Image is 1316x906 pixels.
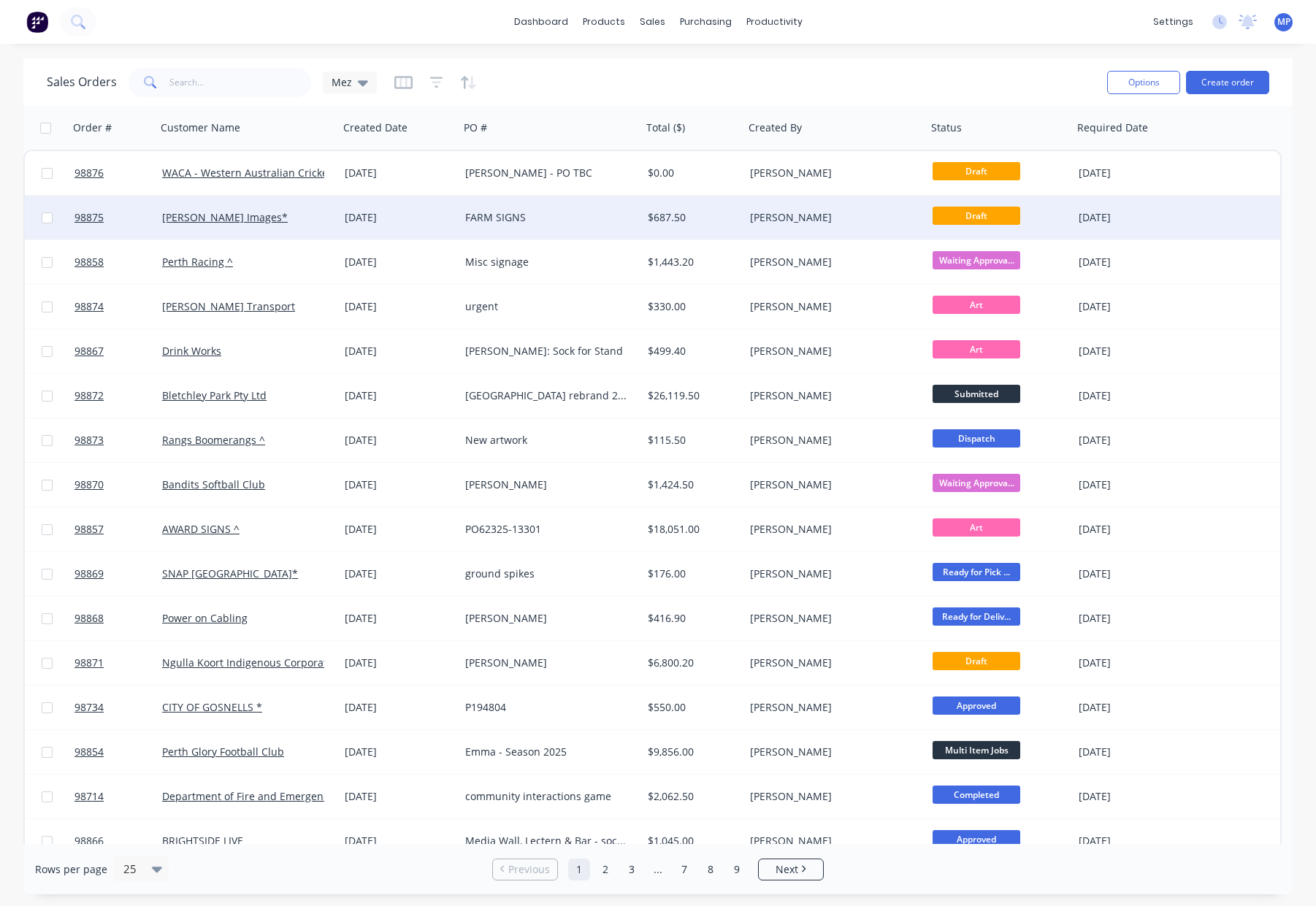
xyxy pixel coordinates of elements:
[673,859,695,880] a: Page 7
[345,255,454,269] div: [DATE]
[74,388,104,403] span: 98872
[933,652,1020,670] span: Draft
[648,789,734,804] div: $2,062.50
[759,862,823,877] a: Next page
[162,299,295,313] a: [PERSON_NAME] Transport
[345,834,454,848] div: [DATE]
[74,374,162,418] a: 98872
[74,641,162,685] a: 98871
[1079,299,1195,314] div: [DATE]
[74,477,104,492] span: 98870
[345,567,454,581] div: [DATE]
[74,255,104,269] span: 98858
[345,388,454,403] div: [DATE]
[750,210,912,225] div: [PERSON_NAME]
[465,299,627,314] div: urgent
[74,299,104,314] span: 98874
[648,477,734,492] div: $1,424.50
[74,285,162,329] a: 98874
[465,255,627,269] div: Misc signage
[74,819,162,863] a: 98866
[507,11,575,33] a: dashboard
[162,477,265,491] a: Bandits Softball Club
[933,563,1020,581] span: Ready for Pick ...
[568,859,590,880] a: Page 1 is your current page
[74,775,162,818] a: 98714
[465,745,627,759] div: Emma - Season 2025
[750,789,912,804] div: [PERSON_NAME]
[345,433,454,448] div: [DATE]
[162,388,267,402] a: Bletchley Park Pty Ltd
[465,522,627,537] div: PO62325-13301
[750,344,912,358] div: [PERSON_NAME]
[750,700,912,715] div: [PERSON_NAME]
[750,611,912,626] div: [PERSON_NAME]
[162,789,377,803] a: Department of Fire and Emergency Services
[465,166,627,180] div: [PERSON_NAME] - PO TBC
[1079,255,1195,269] div: [DATE]
[74,196,162,239] a: 98875
[1079,344,1195,358] div: [DATE]
[700,859,722,880] a: Page 8
[345,477,454,492] div: [DATE]
[74,611,104,626] span: 98868
[1079,522,1195,537] div: [DATE]
[750,433,912,448] div: [PERSON_NAME]
[345,344,454,358] div: [DATE]
[343,120,408,135] div: Created Date
[465,388,627,403] div: [GEOGRAPHIC_DATA] rebrand 2025
[1079,789,1195,804] div: [DATE]
[345,210,454,225] div: [DATE]
[73,120,112,135] div: Order #
[933,474,1020,492] span: Waiting Approva...
[74,596,162,640] a: 98868
[486,859,830,880] ul: Pagination
[74,730,162,774] a: 98854
[726,859,748,880] a: Page 9
[933,607,1020,626] span: Ready for Deliv...
[933,786,1020,804] span: Completed
[750,522,912,537] div: [PERSON_NAME]
[648,656,734,670] div: $6,800.20
[1079,567,1195,581] div: [DATE]
[648,611,734,626] div: $416.90
[933,251,1020,269] span: Waiting Approva...
[933,696,1020,715] span: Approved
[162,522,240,536] a: AWARD SIGNS ^
[74,834,104,848] span: 98866
[465,789,627,804] div: community interactions game
[1079,433,1195,448] div: [DATE]
[933,207,1020,225] span: Draft
[1277,15,1290,28] span: MP
[594,859,616,880] a: Page 2
[648,834,734,848] div: $1,045.00
[465,700,627,715] div: P194804
[345,745,454,759] div: [DATE]
[1079,611,1195,626] div: [DATE]
[646,120,685,135] div: Total ($)
[648,255,734,269] div: $1,443.20
[1186,71,1269,94] button: Create order
[162,834,243,848] a: BRIGHTSIDE LIVE
[933,518,1020,537] span: Art
[933,741,1020,759] span: Multi Item Jobs
[465,210,627,225] div: FARM SIGNS
[648,344,734,358] div: $499.40
[345,700,454,715] div: [DATE]
[648,433,734,448] div: $115.50
[1077,120,1148,135] div: Required Date
[621,859,643,880] a: Page 3
[465,567,627,581] div: ground spikes
[465,656,627,670] div: [PERSON_NAME]
[161,120,240,135] div: Customer Name
[464,120,487,135] div: PO #
[1079,656,1195,670] div: [DATE]
[162,700,262,714] a: CITY OF GOSNELLS *
[74,433,104,448] span: 98873
[162,745,284,759] a: Perth Glory Football Club
[345,789,454,804] div: [DATE]
[162,611,248,625] a: Power on Cabling
[1079,166,1195,180] div: [DATE]
[750,388,912,403] div: [PERSON_NAME]
[74,745,104,759] span: 98854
